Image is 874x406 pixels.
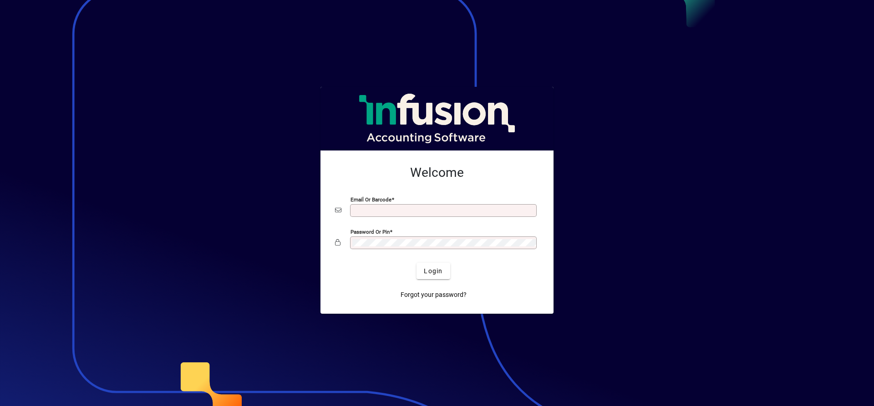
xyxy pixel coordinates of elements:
[351,229,390,235] mat-label: Password or Pin
[351,196,391,203] mat-label: Email or Barcode
[401,290,467,300] span: Forgot your password?
[397,286,470,303] a: Forgot your password?
[424,266,442,276] span: Login
[417,263,450,279] button: Login
[335,165,539,180] h2: Welcome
